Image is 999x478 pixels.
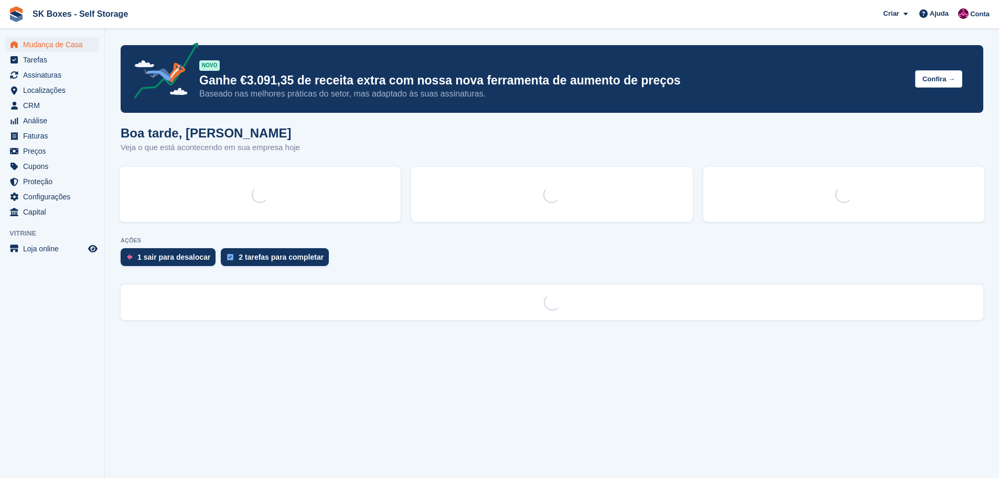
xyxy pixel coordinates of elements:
a: menu [5,241,99,256]
div: 1 sair para desalocar [137,253,210,261]
img: move_outs_to_deallocate_icon-f764333ba52eb49d3ac5e1228854f67142a1ed5810a6f6cc68b1a99e826820c5.svg [127,254,132,260]
a: menu [5,174,99,189]
a: menu [5,205,99,219]
span: Proteção [23,174,86,189]
span: Capital [23,205,86,219]
a: menu [5,98,99,113]
span: Configurações [23,189,86,204]
span: Mudança de Casa [23,37,86,52]
a: menu [5,37,99,52]
a: menu [5,129,99,143]
div: 2 tarefas para completar [239,253,324,261]
img: task-75834270c22a3079a89374b754ae025e5fb1db73e45f91037f5363f120a921f8.svg [227,254,233,260]
a: 2 tarefas para completar [221,248,334,271]
img: price-adjustments-announcement-icon-8257ccfd72463d97f412b2fc003d46551f7dbcb40ab6d574587a9cd5c0d94... [125,43,199,102]
span: Faturas [23,129,86,143]
a: menu [5,189,99,204]
span: Ajuda [930,8,949,19]
span: Cupons [23,159,86,174]
span: Tarefas [23,52,86,67]
a: menu [5,83,99,98]
a: menu [5,52,99,67]
p: Ganhe €3.091,35 de receita extra com nossa nova ferramenta de aumento de preços [199,73,907,88]
a: 1 sair para desalocar [121,248,221,271]
a: menu [5,144,99,158]
a: menu [5,113,99,128]
span: Análise [23,113,86,128]
img: Joana Alegria [958,8,969,19]
span: Vitrine [9,228,104,239]
span: Localizações [23,83,86,98]
span: Assinaturas [23,68,86,82]
p: Baseado nas melhores práticas do setor, mas adaptado às suas assinaturas. [199,88,907,100]
a: Loja de pré-visualização [87,242,99,255]
span: Conta [970,9,990,19]
button: Confira → [915,70,962,88]
div: NOVO [199,60,220,71]
p: Veja o que está acontecendo em sua empresa hoje [121,142,300,154]
h1: Boa tarde, [PERSON_NAME] [121,126,300,140]
span: Preços [23,144,86,158]
a: menu [5,159,99,174]
a: SK Boxes - Self Storage [28,5,132,23]
span: Criar [883,8,899,19]
span: Loja online [23,241,86,256]
p: AÇÕES [121,237,983,244]
span: CRM [23,98,86,113]
img: stora-icon-8386f47178a22dfd0bd8f6a31ec36ba5ce8667c1dd55bd0f319d3a0aa187defe.svg [8,6,24,22]
a: menu [5,68,99,82]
